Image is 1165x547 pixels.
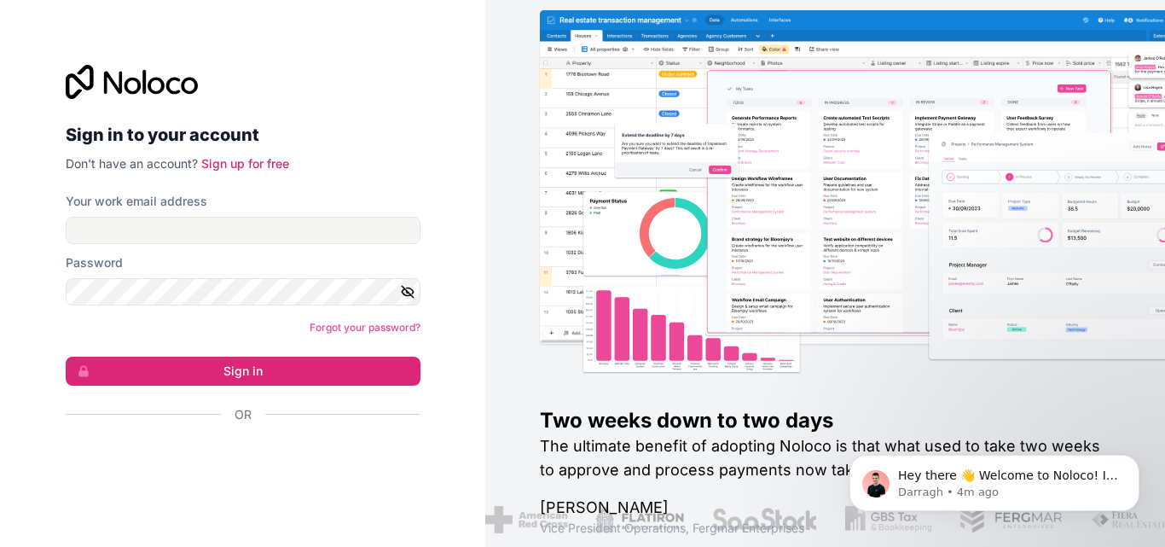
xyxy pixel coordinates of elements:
[201,156,289,171] a: Sign up for free
[66,156,198,171] span: Don't have an account?
[66,217,420,244] input: Email address
[484,506,567,533] img: /assets/american-red-cross-BAupjrZR.png
[540,496,1110,520] h1: [PERSON_NAME]
[540,407,1110,434] h1: Two weeks down to two days
[66,193,207,210] label: Your work email address
[235,406,252,423] span: Or
[66,254,123,271] label: Password
[540,520,1110,537] h1: Vice President Operations , Fergmar Enterprises
[57,442,415,480] iframe: Sign in with Google Button
[310,321,420,334] a: Forgot your password?
[540,434,1110,482] h2: The ultimate benefit of adopting Noloco is that what used to take two weeks to approve and proces...
[66,357,420,386] button: Sign in
[824,419,1165,538] iframe: Intercom notifications message
[66,119,420,150] h2: Sign in to your account
[66,278,420,306] input: Password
